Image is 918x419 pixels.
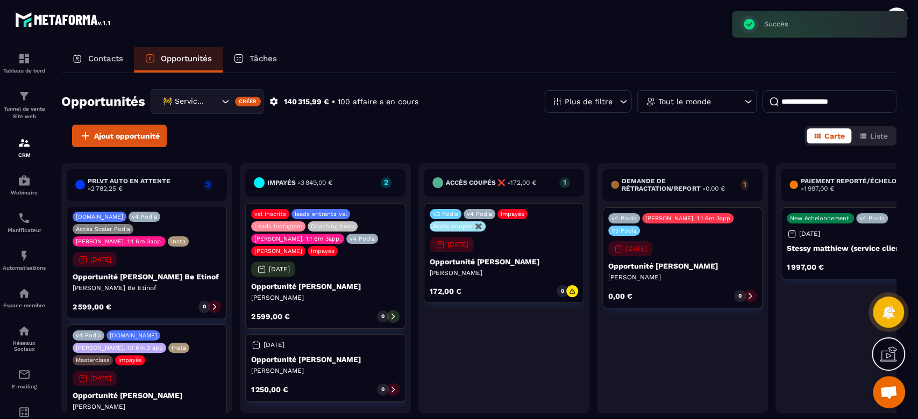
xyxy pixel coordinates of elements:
p: Accès coupés ✖️ [433,223,482,230]
p: Insta [172,344,186,351]
h6: accès coupés ❌ - [446,179,536,186]
button: Carte [807,128,851,143]
p: [DATE] [799,230,820,237]
img: accountant [18,406,31,418]
p: v4 Podia [467,211,492,218]
p: Tableau de bord [3,68,46,74]
span: 3 849,00 € [301,179,332,186]
p: 1 250,00 € [251,386,288,393]
p: [DATE] [90,256,111,263]
p: [DOMAIN_NAME] [110,332,157,339]
p: CRM [3,152,46,158]
p: [PERSON_NAME]. 1:1 6m 3 app [76,344,163,351]
p: Tunnel de vente Site web [3,105,46,120]
p: [DATE] [269,265,290,273]
img: logo [15,10,112,29]
p: 2 [203,180,213,188]
p: [DATE] [264,341,284,349]
p: [PERSON_NAME]. 1:1 6m 3app [645,215,730,222]
p: 0 [203,303,206,310]
a: social-networksocial-networkRéseaux Sociaux [3,316,46,360]
p: Impayés [311,248,335,255]
span: Carte [824,132,845,140]
p: 140 315,99 € [284,97,329,107]
img: automations [18,249,31,262]
p: Masterclass [76,357,110,364]
p: V3 Podia [611,227,637,234]
p: 0,00 € [608,292,632,300]
p: Plus de filtre [565,98,613,105]
p: Espace membre [3,302,46,308]
a: schedulerschedulerPlanificateur [3,204,46,241]
p: Réseaux Sociaux [3,340,46,352]
p: Opportunité [PERSON_NAME] Be Etinof [73,272,221,281]
p: 2 [381,178,392,186]
p: v4 Podia [611,215,637,222]
img: automations [18,174,31,187]
h6: Paiement reporté/échelonné - [801,177,914,192]
p: [PERSON_NAME] [608,273,757,281]
a: automationsautomationsEspace membre [3,279,46,316]
p: Insta [171,238,186,245]
img: automations [18,287,31,300]
p: Opportunité [PERSON_NAME] [73,391,221,400]
p: Opportunité [PERSON_NAME] [430,257,578,266]
p: v4 Podia [350,235,375,242]
p: E-mailing [3,384,46,389]
p: Tâches [250,54,277,63]
p: Impayés [118,357,142,364]
p: Opportunité [PERSON_NAME] [608,262,757,270]
p: 1 997,00 € [787,263,824,271]
p: 172,00 € [430,287,461,295]
p: 1 [741,180,749,188]
p: [PERSON_NAME] [430,269,578,277]
p: V3 Podia [433,211,458,218]
button: Ajout opportunité [72,125,167,147]
a: formationformationCRM [3,128,46,166]
p: [PERSON_NAME] [254,248,302,255]
a: Tâches [223,47,288,73]
div: Search for option [151,89,264,114]
p: 0 [381,386,385,393]
a: automationsautomationsWebinaire [3,166,46,204]
p: 2 599,00 € [251,313,290,320]
p: v4 Podia [859,215,885,222]
span: Liste [870,132,888,140]
img: scheduler [18,212,31,225]
p: v4 Podia [132,213,157,220]
p: Webinaire [3,190,46,196]
a: Contacts [61,47,134,73]
p: Coaching book [311,223,354,230]
p: [PERSON_NAME] [73,402,221,411]
span: 🚧 Service Client [160,96,208,107]
p: [DATE] [90,374,111,382]
p: Contacts [88,54,123,63]
p: 1 [559,178,570,186]
p: [PERSON_NAME] [251,366,400,375]
p: leads entrants vsl [295,211,347,218]
button: Liste [852,128,894,143]
span: 0,00 € [705,185,724,192]
img: social-network [18,324,31,337]
p: vsl inscrits [254,211,286,218]
p: [DATE] [447,241,468,248]
input: Search for option [208,96,219,107]
p: Leads Instagram [254,223,302,230]
h6: PRLVT auto en attente - [88,177,197,192]
p: 100 affaire s en cours [338,97,418,107]
a: automationsautomationsAutomatisations [3,241,46,279]
img: email [18,368,31,381]
p: • [332,97,335,107]
img: formation [18,136,31,149]
p: Opportunités [161,54,212,63]
img: formation [18,52,31,65]
a: emailemailE-mailing [3,360,46,398]
p: [PERSON_NAME]. 1:1 6m 3app. [76,238,162,245]
img: formation [18,90,31,103]
h6: Demande de rétractation/report - [622,177,735,192]
span: 2 782,25 € [91,185,123,192]
p: 0 [561,287,564,295]
p: [DATE] [626,245,647,252]
p: Opportunité [PERSON_NAME] [251,282,400,291]
p: [DOMAIN_NAME] [76,213,123,220]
